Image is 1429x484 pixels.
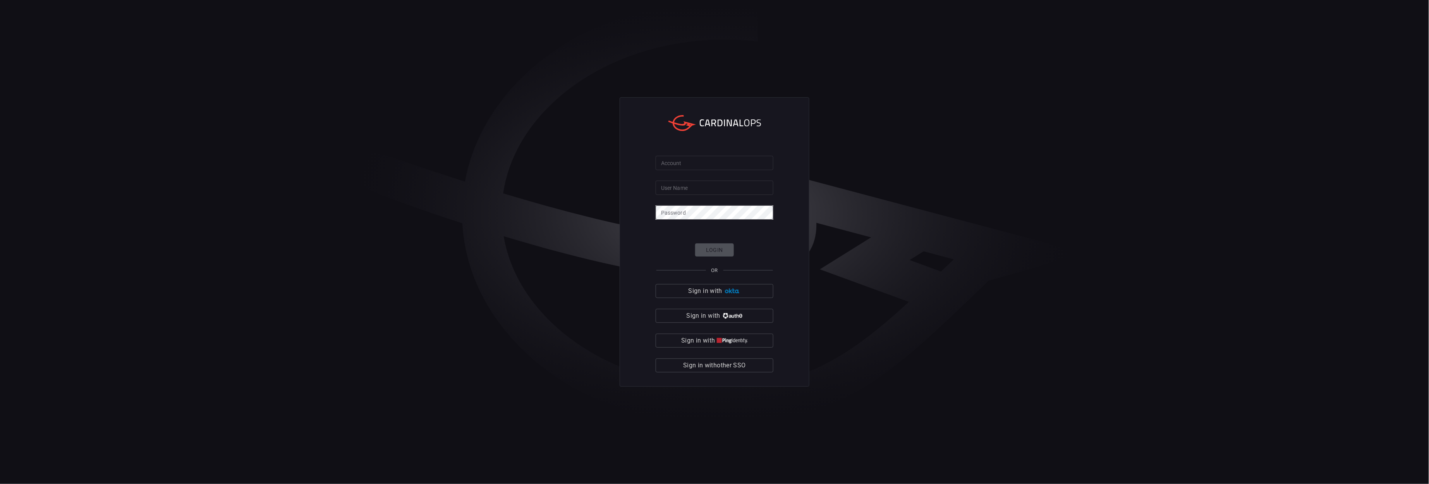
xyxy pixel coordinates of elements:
img: quu4iresuhQAAAABJRU5ErkJggg== [717,338,748,344]
input: Type your user name [656,181,773,195]
input: Type your account [656,156,773,170]
span: Sign in with other SSO [683,360,746,371]
img: Ad5vKXme8s1CQAAAABJRU5ErkJggg== [724,288,740,294]
img: vP8Hhh4KuCH8AavWKdZY7RZgAAAAASUVORK5CYII= [722,313,742,319]
span: OR [711,267,718,273]
span: Sign in with [687,310,720,321]
span: Sign in with [681,335,715,346]
button: Sign in with [656,334,773,348]
button: Sign in with [656,309,773,323]
button: Sign in withother SSO [656,358,773,372]
button: Sign in with [656,284,773,298]
span: Sign in with [689,286,722,296]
